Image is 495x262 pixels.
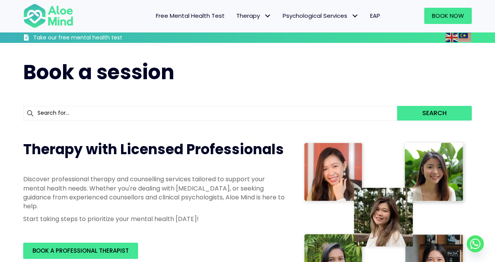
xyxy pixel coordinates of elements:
a: Free Mental Health Test [150,8,230,24]
a: Malay [459,33,472,42]
a: EAP [364,8,386,24]
a: Book Now [424,8,472,24]
span: Book a session [23,58,174,86]
span: Free Mental Health Test [156,12,225,20]
span: Therapy with Licensed Professionals [23,140,284,159]
span: EAP [370,12,380,20]
p: Discover professional therapy and counselling services tailored to support your mental health nee... [23,175,286,211]
span: Psychological Services: submenu [349,10,360,22]
a: Psychological ServicesPsychological Services: submenu [277,8,364,24]
img: Aloe mind Logo [23,3,73,29]
img: en [445,33,458,42]
span: Therapy [236,12,271,20]
h3: Take our free mental health test [33,34,164,42]
span: BOOK A PROFESSIONAL THERAPIST [32,247,129,255]
nav: Menu [84,8,386,24]
button: Search [397,106,472,121]
span: Book Now [432,12,464,20]
span: Therapy: submenu [262,10,273,22]
img: ms [459,33,471,42]
input: Search for... [23,106,397,121]
a: English [445,33,459,42]
p: Start taking steps to prioritize your mental health [DATE]! [23,214,286,223]
a: Whatsapp [467,235,484,252]
a: TherapyTherapy: submenu [230,8,277,24]
a: BOOK A PROFESSIONAL THERAPIST [23,243,138,259]
a: Take our free mental health test [23,34,164,43]
span: Psychological Services [283,12,358,20]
